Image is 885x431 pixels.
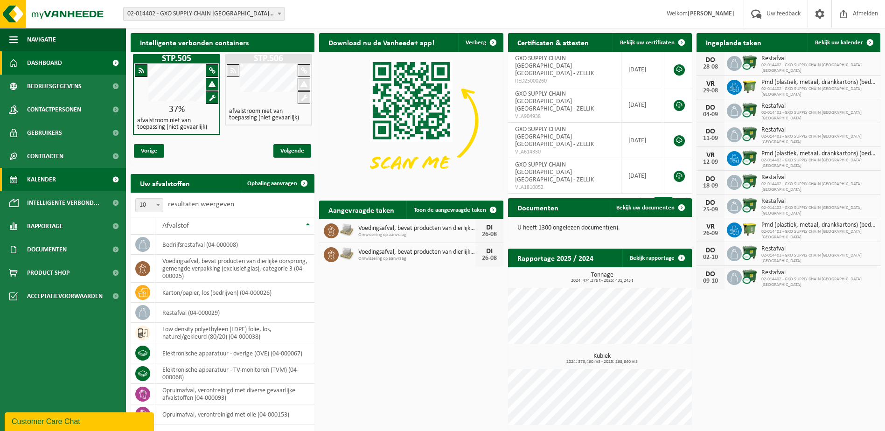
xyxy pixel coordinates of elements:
span: Restafval [761,55,876,63]
td: restafval (04-000029) [155,303,314,323]
span: VLA904938 [515,113,614,120]
span: Restafval [761,174,876,181]
a: Ophaling aanvragen [240,174,314,193]
div: DO [701,104,720,111]
span: GXO SUPPLY CHAIN [GEOGRAPHIC_DATA] [GEOGRAPHIC_DATA] - ZELLIK [515,126,594,148]
div: 26-09 [701,230,720,237]
img: WB-1100-CU [742,55,758,70]
h2: Intelligente verbonden containers [131,33,314,51]
p: U heeft 1300 ongelezen document(en). [517,225,683,231]
span: Volgende [273,144,311,158]
a: Bekijk uw documenten [609,198,691,217]
span: 2024: 373,460 m3 - 2025: 268,840 m3 [513,360,692,364]
span: Restafval [761,269,876,277]
img: WB-1100-HPE-GN-50 [742,78,758,94]
span: Verberg [466,40,486,46]
div: DI [480,248,499,255]
h2: Ingeplande taken [697,33,771,51]
td: low density polyethyleen (LDPE) folie, los, naturel/gekleurd (80/20) (04-000038) [155,323,314,343]
img: WB-1100-HPE-GN-50 [742,221,758,237]
td: [DATE] [621,123,664,158]
div: DO [701,175,720,183]
td: [DATE] [621,158,664,194]
iframe: chat widget [5,410,156,431]
span: 2024: 474,276 t - 2025: 431,243 t [513,278,692,283]
div: 28-08 [701,64,720,70]
td: voedingsafval, bevat producten van dierlijke oorsprong, gemengde verpakking (exclusief glas), cat... [155,255,314,283]
span: Bekijk uw certificaten [620,40,675,46]
div: 11-09 [701,135,720,142]
td: bedrijfsrestafval (04-000008) [155,235,314,255]
a: Bekijk rapportage [622,249,691,267]
td: elektronische apparatuur - TV-monitoren (TVM) (04-000068) [155,363,314,384]
img: WB-1100-CU [742,245,758,261]
label: resultaten weergeven [168,201,234,208]
span: GXO SUPPLY CHAIN [GEOGRAPHIC_DATA] [GEOGRAPHIC_DATA] - ZELLIK [515,55,594,77]
h2: Aangevraagde taken [319,201,404,219]
span: Navigatie [27,28,56,51]
td: [DATE] [621,52,664,87]
img: WB-1100-CU [742,174,758,189]
span: Pmd (plastiek, metaal, drankkartons) (bedrijven) [761,79,876,86]
div: DO [701,199,720,207]
span: Documenten [27,238,67,261]
div: 12-09 [701,159,720,166]
span: Omwisseling op aanvraag [358,256,475,262]
div: 29-08 [701,88,720,94]
span: Voedingsafval, bevat producten van dierlijke oorsprong, gemengde verpakking (exc... [358,249,475,256]
span: 02-014402 - GXO SUPPLY CHAIN BELGIUM NV - ZELLIK [124,7,284,21]
span: Product Shop [27,261,70,285]
h3: Tonnage [513,272,692,283]
span: Omwisseling op aanvraag [358,232,475,238]
img: LP-PA-00000-WDN-11 [339,222,355,238]
div: 37% [134,105,219,114]
span: Ophaling aanvragen [247,181,297,187]
td: karton/papier, los (bedrijven) (04-000026) [155,283,314,303]
td: [DATE] [621,87,664,123]
span: Toon de aangevraagde taken [414,207,486,213]
span: Contracten [27,145,63,168]
h4: afvalstroom niet van toepassing (niet gevaarlijk) [137,118,216,131]
span: Acceptatievoorwaarden [27,285,103,308]
a: Bekijk uw kalender [808,33,879,52]
div: 18-09 [701,183,720,189]
span: 10 [135,198,163,212]
span: Pmd (plastiek, metaal, drankkartons) (bedrijven) [761,150,876,158]
div: VR [701,152,720,159]
span: Voedingsafval, bevat producten van dierlijke oorsprong, gemengde verpakking (exc... [358,225,475,232]
img: WB-1100-CU [742,150,758,166]
span: 02-014402 - GXO SUPPLY CHAIN [GEOGRAPHIC_DATA] [GEOGRAPHIC_DATA] [761,158,876,169]
h2: Documenten [508,198,568,216]
div: 09-10 [701,278,720,285]
h3: Kubiek [513,353,692,364]
span: 02-014402 - GXO SUPPLY CHAIN BELGIUM NV - ZELLIK [123,7,285,21]
div: VR [701,223,720,230]
span: 02-014402 - GXO SUPPLY CHAIN [GEOGRAPHIC_DATA] [GEOGRAPHIC_DATA] [761,277,876,288]
span: 02-014402 - GXO SUPPLY CHAIN [GEOGRAPHIC_DATA] [GEOGRAPHIC_DATA] [761,205,876,216]
h2: Download nu de Vanheede+ app! [319,33,444,51]
span: Restafval [761,126,876,134]
button: Verberg [458,33,502,52]
span: Intelligente verbond... [27,191,99,215]
div: 26-08 [480,231,499,238]
span: Bekijk uw documenten [616,205,675,211]
span: Rapportage [27,215,63,238]
span: 02-014402 - GXO SUPPLY CHAIN [GEOGRAPHIC_DATA] [GEOGRAPHIC_DATA] [761,86,876,97]
h4: afvalstroom niet van toepassing (niet gevaarlijk) [229,108,308,121]
span: Bekijk uw kalender [815,40,863,46]
div: DO [701,247,720,254]
a: Bekijk uw certificaten [613,33,691,52]
span: Afvalstof [162,222,189,229]
span: Restafval [761,245,876,253]
span: 02-014402 - GXO SUPPLY CHAIN [GEOGRAPHIC_DATA] [GEOGRAPHIC_DATA] [761,63,876,74]
span: 02-014402 - GXO SUPPLY CHAIN [GEOGRAPHIC_DATA] [GEOGRAPHIC_DATA] [761,134,876,145]
h2: Certificaten & attesten [508,33,598,51]
span: 02-014402 - GXO SUPPLY CHAIN [GEOGRAPHIC_DATA] [GEOGRAPHIC_DATA] [761,229,876,240]
span: Dashboard [27,51,62,75]
img: Download de VHEPlus App [319,52,503,190]
img: LP-PA-00000-WDN-11 [339,246,355,262]
span: VLA614330 [515,148,614,156]
span: Kalender [27,168,56,191]
div: 04-09 [701,111,720,118]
